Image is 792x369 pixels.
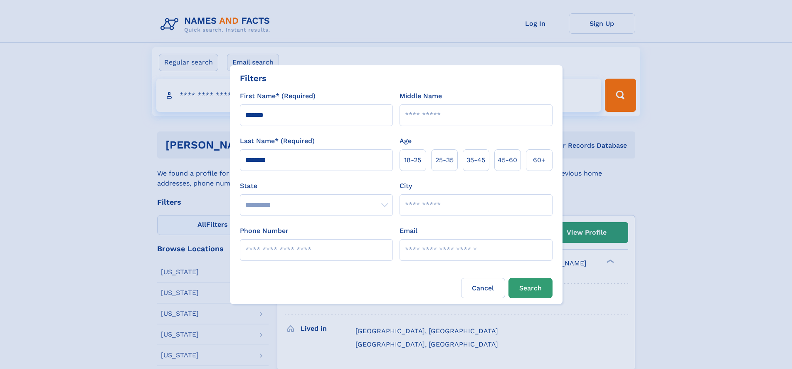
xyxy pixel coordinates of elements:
[240,226,289,236] label: Phone Number
[400,136,412,146] label: Age
[240,91,316,101] label: First Name* (Required)
[508,278,553,298] button: Search
[400,226,417,236] label: Email
[466,155,485,165] span: 35‑45
[400,91,442,101] label: Middle Name
[498,155,517,165] span: 45‑60
[533,155,545,165] span: 60+
[435,155,454,165] span: 25‑35
[240,72,266,84] div: Filters
[240,181,393,191] label: State
[461,278,505,298] label: Cancel
[404,155,421,165] span: 18‑25
[400,181,412,191] label: City
[240,136,315,146] label: Last Name* (Required)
